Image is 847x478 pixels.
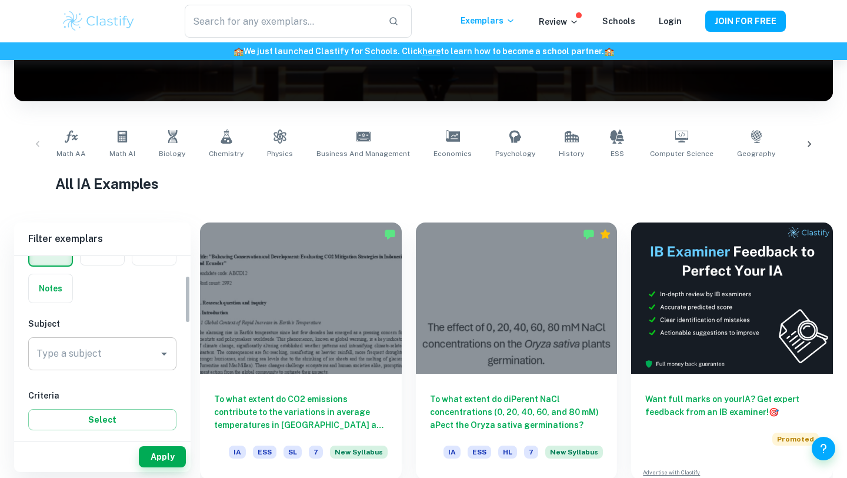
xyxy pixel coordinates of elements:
[631,223,833,374] img: Thumbnail
[156,346,172,362] button: Open
[650,148,713,159] span: Computer Science
[545,446,603,466] div: Starting from the May 2026 session, the ESS IA requirements have changed. We created this exempla...
[309,446,323,459] span: 7
[185,5,379,38] input: Search for any exemplars...
[234,47,244,56] span: 🏫
[645,393,819,419] h6: Want full marks on your IA ? Get expert feedback from an IB examiner!
[2,45,845,58] h6: We just launched Clastify for Schools. Click to learn how to become a school partner.
[812,437,835,460] button: Help and Feedback
[599,228,611,240] div: Premium
[28,389,176,402] h6: Criteria
[659,16,682,26] a: Login
[253,446,276,459] span: ESS
[267,148,293,159] span: Physics
[602,16,635,26] a: Schools
[611,148,624,159] span: ESS
[468,446,491,459] span: ESS
[55,173,792,194] h1: All IA Examples
[737,148,775,159] span: Geography
[61,9,136,33] img: Clastify logo
[316,148,410,159] span: Business and Management
[56,148,86,159] span: Math AA
[139,446,186,467] button: Apply
[29,274,72,303] button: Notes
[422,47,441,56] a: here
[14,223,191,255] h6: Filter exemplars
[430,393,603,431] h6: To what extent do diPerent NaCl concentrations (0, 20, 40, 60, and 80 mM) aPect the Oryza sativa ...
[461,14,515,27] p: Exemplars
[583,228,595,240] img: Marked
[28,409,176,430] button: Select
[209,148,244,159] span: Chemistry
[545,446,603,459] span: New Syllabus
[495,148,535,159] span: Psychology
[109,148,135,159] span: Math AI
[330,446,388,466] div: Starting from the May 2026 session, the ESS IA requirements have changed. We created this exempla...
[604,47,614,56] span: 🏫
[433,148,472,159] span: Economics
[772,433,819,446] span: Promoted
[559,148,584,159] span: History
[524,446,538,459] span: 7
[643,469,700,477] a: Advertise with Clastify
[159,148,185,159] span: Biology
[284,446,302,459] span: SL
[443,446,461,459] span: IA
[330,446,388,459] span: New Syllabus
[229,446,246,459] span: IA
[214,393,388,431] h6: To what extent do CO2 emissions contribute to the variations in average temperatures in [GEOGRAPH...
[539,15,579,28] p: Review
[769,407,779,417] span: 🎯
[28,317,176,330] h6: Subject
[498,446,517,459] span: HL
[705,11,786,32] button: JOIN FOR FREE
[384,228,396,240] img: Marked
